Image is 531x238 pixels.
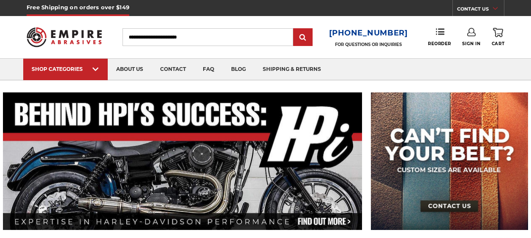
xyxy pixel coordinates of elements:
p: FOR QUESTIONS OR INQUIRIES [329,42,408,47]
a: faq [194,59,223,80]
span: Cart [492,41,504,46]
img: Banner for an interview featuring Horsepower Inc who makes Harley performance upgrades featured o... [3,92,362,230]
a: Reorder [428,28,451,46]
a: contact [152,59,194,80]
a: CONTACT US [457,4,504,16]
a: [PHONE_NUMBER] [329,27,408,39]
span: Reorder [428,41,451,46]
img: promo banner for custom belts. [371,92,528,230]
a: blog [223,59,254,80]
span: Sign In [462,41,480,46]
a: Cart [492,28,504,46]
a: about us [108,59,152,80]
input: Submit [294,29,311,46]
a: shipping & returns [254,59,329,80]
div: SHOP CATEGORIES [32,66,99,72]
img: Empire Abrasives [27,22,102,52]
